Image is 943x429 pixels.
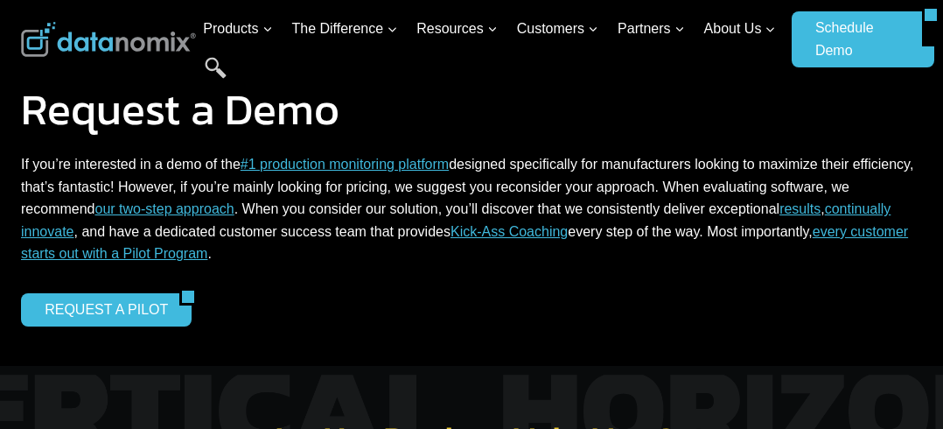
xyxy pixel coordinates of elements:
span: Products [203,18,272,40]
p: If you’re interested in a demo of the designed specifically for manufacturers looking to maximize... [21,153,922,265]
span: Customers [517,18,598,40]
a: #1 production monitoring platform [241,157,449,172]
a: Schedule Demo [792,11,922,67]
a: Search [205,57,227,96]
a: Kick-Ass Coaching [451,224,568,239]
span: About Us [704,18,776,40]
span: The Difference [291,18,397,40]
span: Partners [618,18,684,40]
a: continually innovate [21,201,891,239]
img: Datanomix [21,22,196,57]
h1: Request a Demo [21,88,922,131]
a: results [779,201,821,216]
a: our two-step approach [94,201,234,216]
span: Resources [416,18,497,40]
